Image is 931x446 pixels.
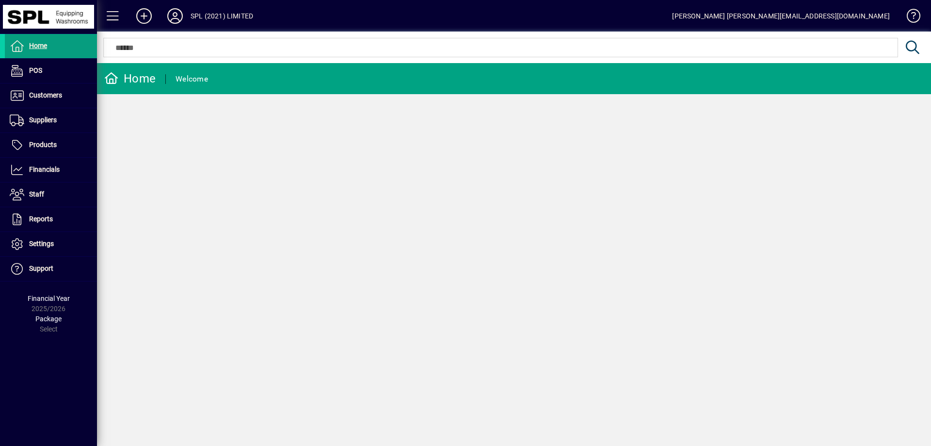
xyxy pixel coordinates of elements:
[29,190,44,198] span: Staff
[128,7,160,25] button: Add
[672,8,890,24] div: [PERSON_NAME] [PERSON_NAME][EMAIL_ADDRESS][DOMAIN_NAME]
[29,141,57,149] span: Products
[29,240,54,248] span: Settings
[899,2,919,33] a: Knowledge Base
[5,232,97,256] a: Settings
[29,116,57,124] span: Suppliers
[5,108,97,132] a: Suppliers
[29,215,53,223] span: Reports
[5,158,97,182] a: Financials
[176,71,208,87] div: Welcome
[29,91,62,99] span: Customers
[191,8,253,24] div: SPL (2021) LIMITED
[35,315,62,323] span: Package
[5,59,97,83] a: POS
[5,133,97,157] a: Products
[29,264,53,272] span: Support
[5,83,97,108] a: Customers
[29,66,42,74] span: POS
[28,295,70,302] span: Financial Year
[104,71,156,86] div: Home
[5,207,97,231] a: Reports
[5,257,97,281] a: Support
[5,182,97,207] a: Staff
[160,7,191,25] button: Profile
[29,165,60,173] span: Financials
[29,42,47,50] span: Home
